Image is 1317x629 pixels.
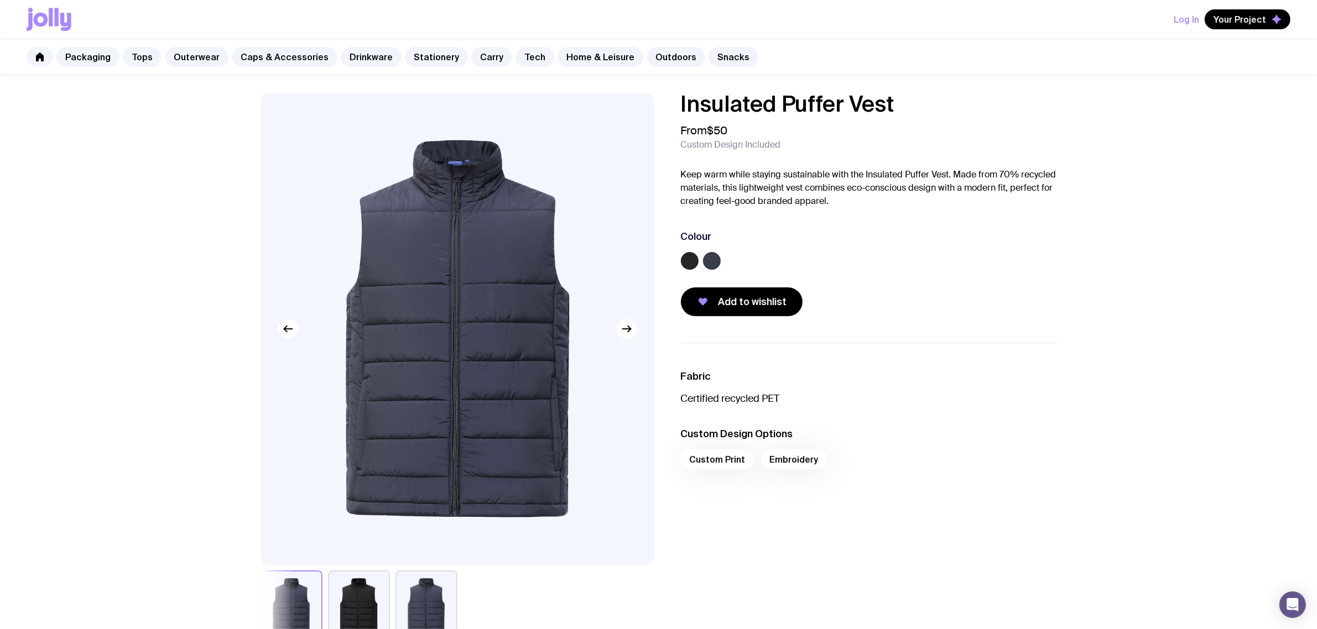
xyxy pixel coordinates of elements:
a: Outdoors [647,47,705,67]
a: Packaging [56,47,119,67]
a: Outerwear [165,47,228,67]
a: Tech [516,47,554,67]
p: Keep warm while staying sustainable with the Insulated Puffer Vest. Made from 70% recycled materi... [681,168,1057,208]
a: Drinkware [341,47,402,67]
a: Snacks [709,47,758,67]
a: Home & Leisure [558,47,643,67]
span: Your Project [1214,14,1266,25]
h1: Insulated Puffer Vest [681,93,1057,115]
button: Your Project [1205,9,1290,29]
div: Open Intercom Messenger [1279,591,1306,618]
span: Custom Design Included [681,139,781,150]
p: Certified recycled PET [681,392,1057,405]
span: $50 [707,123,728,138]
button: Add to wishlist [681,287,803,316]
button: Log In [1174,9,1199,29]
span: From [681,124,728,137]
h3: Colour [681,230,712,243]
h3: Custom Design Options [681,427,1057,441]
span: Add to wishlist [719,295,787,308]
a: Stationery [405,47,468,67]
a: Caps & Accessories [232,47,337,67]
a: Carry [471,47,512,67]
a: Tops [123,47,162,67]
h3: Fabric [681,370,1057,383]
